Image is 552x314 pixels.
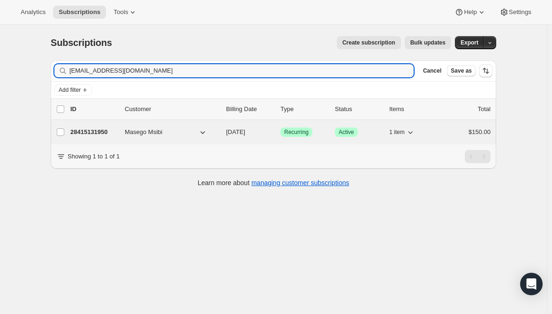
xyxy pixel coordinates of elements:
span: Save as [451,67,472,75]
button: Export [455,36,484,49]
button: Analytics [15,6,51,19]
p: Customer [125,105,219,114]
button: Create subscription [337,36,401,49]
p: Billing Date [226,105,273,114]
div: Type [280,105,327,114]
span: Tools [113,8,128,16]
p: Showing 1 to 1 of 1 [68,152,120,161]
span: Subscriptions [59,8,100,16]
span: [DATE] [226,128,245,135]
input: Filter subscribers [69,64,414,77]
p: Status [335,105,382,114]
button: 1 item [389,126,415,139]
span: 1 item [389,128,405,136]
p: ID [70,105,117,114]
span: Help [464,8,476,16]
nav: Pagination [465,150,491,163]
p: Learn more about [198,178,349,187]
button: Subscriptions [53,6,106,19]
button: Help [449,6,492,19]
div: Items [389,105,436,114]
span: Add filter [59,86,81,94]
a: managing customer subscriptions [251,179,349,187]
span: Export [461,39,478,46]
button: Masego Msibi [119,125,213,140]
span: Bulk updates [410,39,446,46]
div: Open Intercom Messenger [520,273,543,295]
span: $150.00 [469,128,491,135]
button: Cancel [419,65,445,76]
button: Tools [108,6,143,19]
span: Create subscription [342,39,395,46]
span: Analytics [21,8,45,16]
button: Settings [494,6,537,19]
span: Active [339,128,354,136]
p: Total [478,105,491,114]
p: 28415131950 [70,127,117,137]
span: Recurring [284,128,309,136]
button: Add filter [54,84,92,96]
button: Bulk updates [405,36,451,49]
div: IDCustomerBilling DateTypeStatusItemsTotal [70,105,491,114]
div: 28415131950Masego Msibi[DATE]SuccessRecurringSuccessActive1 item$150.00 [70,126,491,139]
button: Save as [447,65,476,76]
span: Masego Msibi [125,127,162,137]
span: Cancel [423,67,441,75]
span: Settings [509,8,531,16]
button: Sort the results [479,64,492,77]
span: Subscriptions [51,37,112,48]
